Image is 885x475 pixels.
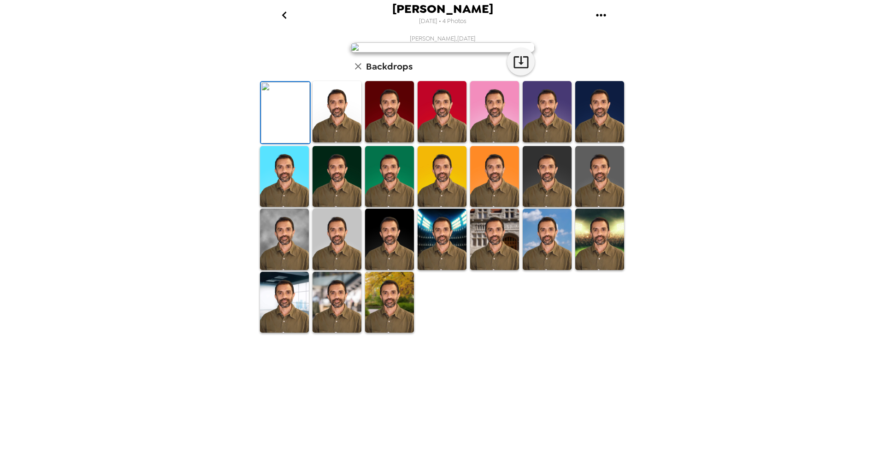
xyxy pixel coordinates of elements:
[261,82,310,143] img: Original
[350,42,535,53] img: user
[419,15,466,28] span: [DATE] • 4 Photos
[392,3,493,15] span: [PERSON_NAME]
[366,59,413,74] h6: Backdrops
[410,35,476,42] span: [PERSON_NAME] , [DATE]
